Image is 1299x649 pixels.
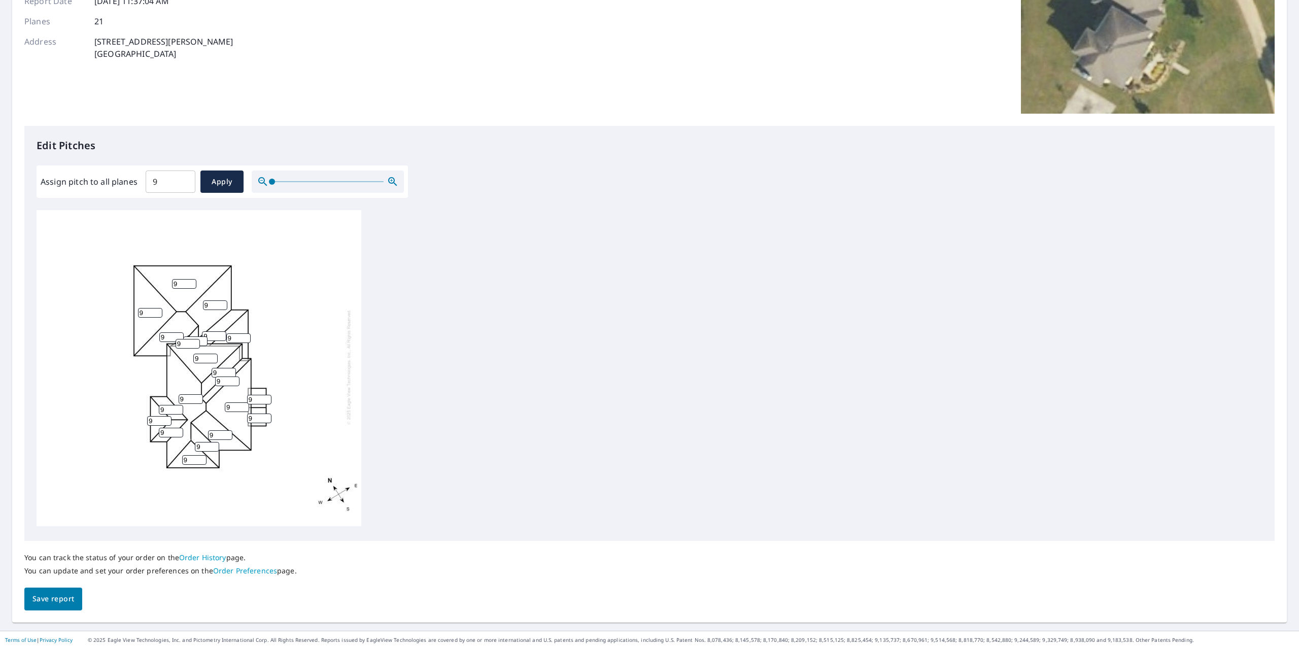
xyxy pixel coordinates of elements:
p: You can track the status of your order on the page. [24,553,297,562]
input: 00.0 [146,167,195,196]
a: Order Preferences [213,566,277,575]
a: Terms of Use [5,636,37,643]
p: Edit Pitches [37,138,1262,153]
span: Save report [32,593,74,605]
button: Save report [24,588,82,610]
span: Apply [209,176,235,188]
p: You can update and set your order preferences on the page. [24,566,297,575]
p: | [5,637,73,643]
p: © 2025 Eagle View Technologies, Inc. and Pictometry International Corp. All Rights Reserved. Repo... [88,636,1294,644]
p: Address [24,36,85,60]
a: Order History [179,553,226,562]
a: Privacy Policy [40,636,73,643]
p: 21 [94,15,104,27]
button: Apply [200,170,244,193]
p: Planes [24,15,85,27]
p: [STREET_ADDRESS][PERSON_NAME] [GEOGRAPHIC_DATA] [94,36,233,60]
label: Assign pitch to all planes [41,176,138,188]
